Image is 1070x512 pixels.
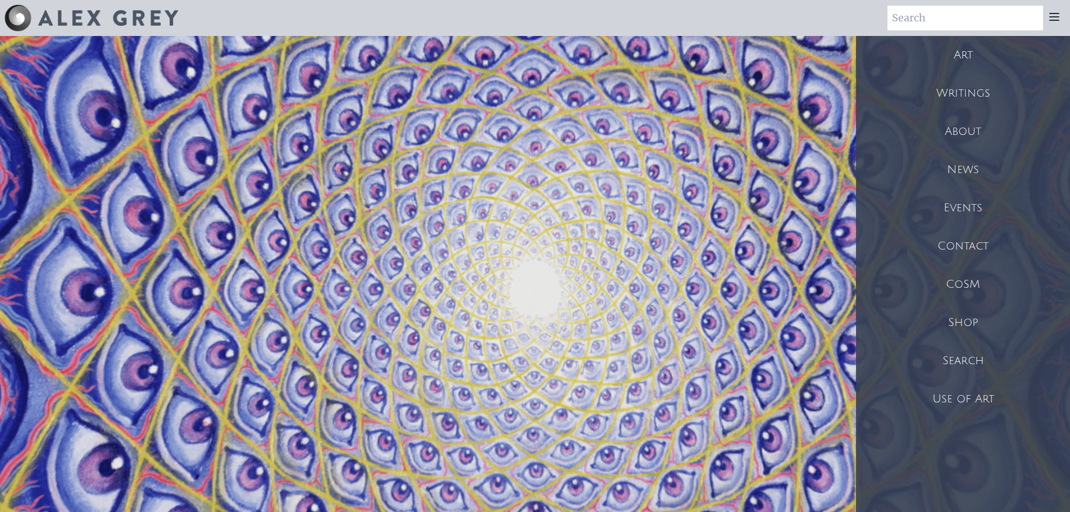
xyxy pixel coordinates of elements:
a: Contact [856,227,1070,265]
a: Art [856,36,1070,74]
a: Use of Art [856,380,1070,418]
a: CoSM [856,265,1070,303]
a: Shop [856,303,1070,342]
a: News [856,151,1070,189]
a: Search [856,342,1070,380]
input: Search [887,6,1043,30]
a: Writings [856,74,1070,112]
a: Events [856,189,1070,227]
a: About [856,112,1070,151]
